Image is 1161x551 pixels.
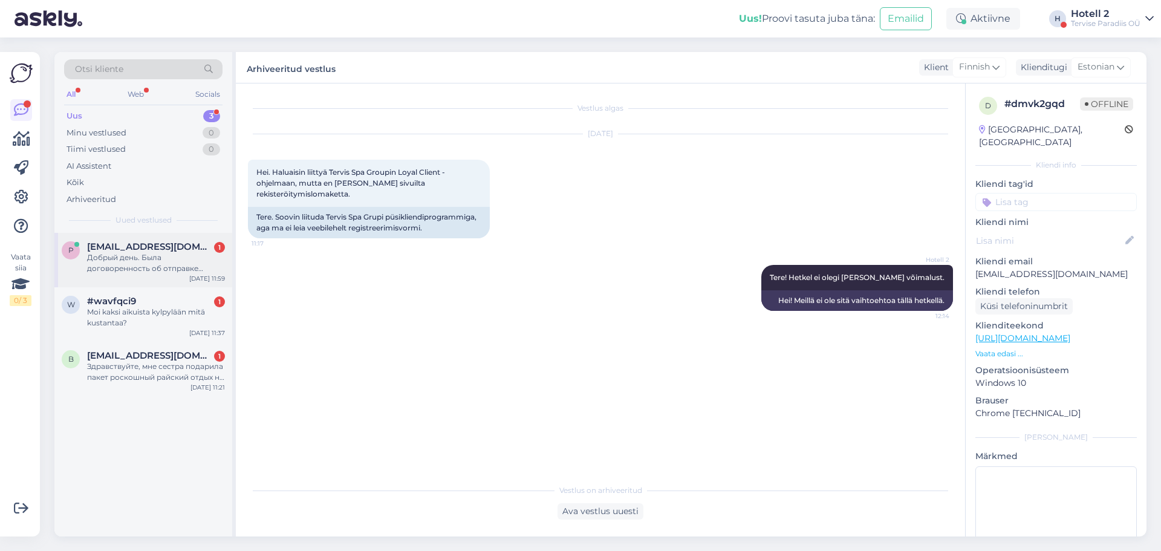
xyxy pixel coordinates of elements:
div: Aktiivne [946,8,1020,30]
span: Hotell 2 [904,255,949,264]
div: [DATE] 11:37 [189,328,225,337]
span: w [67,300,75,309]
div: Hei! Meillä ei ole sitä vaihtoehtoa tällä hetkellä. [761,290,953,311]
div: All [64,86,78,102]
p: Windows 10 [975,377,1137,390]
div: 1 [214,351,225,362]
div: Добрый день. Была договоренность об отправке забытого в номере 516 свитера. Необходимые данные я ... [87,252,225,274]
div: Vaata siia [10,252,31,306]
span: Vestlus on arhiveeritud [559,485,642,496]
input: Lisa nimi [976,234,1123,247]
p: Vaata edasi ... [975,348,1137,359]
span: p [68,246,74,255]
p: Kliendi email [975,255,1137,268]
div: Minu vestlused [67,127,126,139]
div: Socials [193,86,223,102]
div: AI Assistent [67,160,111,172]
div: 1 [214,296,225,307]
div: Arhiveeritud [67,194,116,206]
div: Klienditugi [1016,61,1067,74]
div: Web [125,86,146,102]
button: Emailid [880,7,932,30]
div: Uus [67,110,82,122]
span: Finnish [959,60,990,74]
p: Brauser [975,394,1137,407]
div: 0 / 3 [10,295,31,306]
div: Proovi tasuta juba täna: [739,11,875,26]
div: Vestlus algas [248,103,953,114]
span: plejada@list.ru [87,241,213,252]
div: [DATE] [248,128,953,139]
p: Klienditeekond [975,319,1137,332]
div: Tervise Paradiis OÜ [1071,19,1140,28]
div: 1 [214,242,225,253]
div: Moi kaksi aikuista kylpylään mitä kustantaa? [87,307,225,328]
div: Tere. Soovin liituda Tervis Spa Grupi püsikliendiprogrammiga, aga ma ei leia veebilehelt registre... [248,207,490,238]
p: Kliendi telefon [975,285,1137,298]
div: H [1049,10,1066,27]
div: # dmvk2gqd [1004,97,1080,111]
a: [URL][DOMAIN_NAME] [975,333,1070,344]
span: 11:17 [252,239,297,248]
div: Klient [919,61,949,74]
label: Arhiveeritud vestlus [247,59,336,76]
div: Kõik [67,177,84,189]
p: Operatsioonisüsteem [975,364,1137,377]
span: d [985,101,991,110]
div: Küsi telefoninumbrit [975,298,1073,315]
span: 12:14 [904,311,949,321]
span: Tere! Hetkel ei olegi [PERSON_NAME] võimalust. [770,273,945,282]
p: Chrome [TECHNICAL_ID] [975,407,1137,420]
input: Lisa tag [975,193,1137,211]
div: [DATE] 11:21 [190,383,225,392]
span: #wavfqci9 [87,296,136,307]
div: Ava vestlus uuesti [558,503,643,520]
span: Offline [1080,97,1133,111]
span: Uued vestlused [115,215,172,226]
p: Kliendi nimi [975,216,1137,229]
div: Здравствуйте, мне сестра подарила пакет роскошный райский отдых на 2 ночи. Прибываем 22.августа. ... [87,361,225,383]
p: [EMAIL_ADDRESS][DOMAIN_NAME] [975,268,1137,281]
a: Hotell 2Tervise Paradiis OÜ [1071,9,1154,28]
div: 3 [203,110,220,122]
p: Kliendi tag'id [975,178,1137,191]
span: Estonian [1078,60,1114,74]
b: Uus! [739,13,762,24]
span: b [68,354,74,364]
p: Märkmed [975,450,1137,463]
div: Hotell 2 [1071,9,1140,19]
img: Askly Logo [10,62,33,85]
span: Otsi kliente [75,63,123,76]
span: Hei. Haluaisin liittyä Tervis Spa Groupin Loyal Client -ohjelmaan, mutta en [PERSON_NAME] sivuilt... [256,168,445,198]
div: [GEOGRAPHIC_DATA], [GEOGRAPHIC_DATA] [979,123,1125,149]
div: [DATE] 11:59 [189,274,225,283]
span: burunduciok13@gmail.com [87,350,213,361]
div: Kliendi info [975,160,1137,171]
div: 0 [203,143,220,155]
div: Tiimi vestlused [67,143,126,155]
div: 0 [203,127,220,139]
div: [PERSON_NAME] [975,432,1137,443]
